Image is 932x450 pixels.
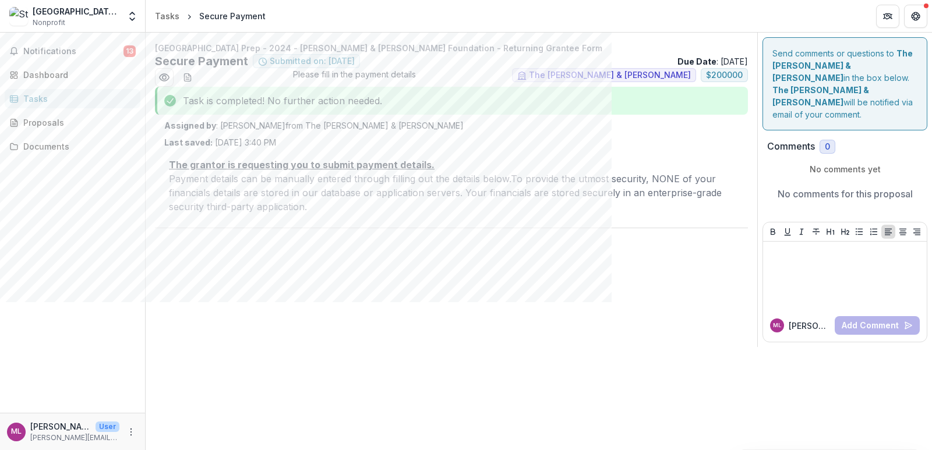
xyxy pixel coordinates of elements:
[838,225,852,239] button: Heading 2
[169,172,734,214] p: Payment details can be manually entered through filling out the details below. To provide the utm...
[150,8,184,24] a: Tasks
[825,142,830,152] span: 0
[5,113,140,132] a: Proposals
[164,119,739,132] p: : [PERSON_NAME] from The [PERSON_NAME] & [PERSON_NAME]
[835,316,920,335] button: Add Comment
[155,87,748,115] div: Task is completed! No further action needed.
[867,225,881,239] button: Ordered List
[23,93,131,105] div: Tasks
[706,70,743,80] span: $ 200000
[767,141,815,152] h2: Comments
[155,10,179,22] div: Tasks
[781,225,795,239] button: Underline
[30,433,119,443] p: [PERSON_NAME][EMAIL_ADDRESS][PERSON_NAME][PERSON_NAME][DOMAIN_NAME]
[33,5,119,17] div: [GEOGRAPHIC_DATA] Prep
[824,225,838,239] button: Heading 1
[762,37,927,130] div: Send comments or questions to in the box below. will be notified via email of your comment.
[23,140,131,153] div: Documents
[5,137,140,156] a: Documents
[123,45,136,57] span: 13
[23,116,131,129] div: Proposals
[529,70,691,80] span: The [PERSON_NAME] & [PERSON_NAME]
[5,65,140,84] a: Dashboard
[33,17,65,28] span: Nonprofit
[910,225,924,239] button: Align Right
[896,225,910,239] button: Align Center
[904,5,927,28] button: Get Help
[876,5,899,28] button: Partners
[677,56,716,66] strong: Due Date
[30,420,91,433] p: [PERSON_NAME]
[23,47,123,56] span: Notifications
[199,10,266,22] div: Secure Payment
[677,55,748,68] p: : [DATE]
[9,7,28,26] img: St. Ignatius College Prep
[124,425,138,439] button: More
[766,225,780,239] button: Bold
[772,48,913,83] strong: The [PERSON_NAME] & [PERSON_NAME]
[150,8,270,24] nav: breadcrumb
[11,428,22,435] div: Michael Lanigan
[5,42,140,61] button: Notifications13
[5,89,140,108] a: Tasks
[795,225,809,239] button: Italicize
[852,225,866,239] button: Bullet List
[767,163,923,175] p: No comments yet
[772,85,869,107] strong: The [PERSON_NAME] & [PERSON_NAME]
[778,187,913,201] p: No comments for this proposal
[789,320,830,332] p: [PERSON_NAME]
[809,225,823,239] button: Strike
[773,323,782,328] div: Michael Lanigan
[96,421,119,432] p: User
[881,225,895,239] button: Align Left
[23,69,131,81] div: Dashboard
[124,5,140,28] button: Open entity switcher
[155,42,748,54] p: [GEOGRAPHIC_DATA] Prep - 2024 - [PERSON_NAME] & [PERSON_NAME] Foundation - Returning Grantee Form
